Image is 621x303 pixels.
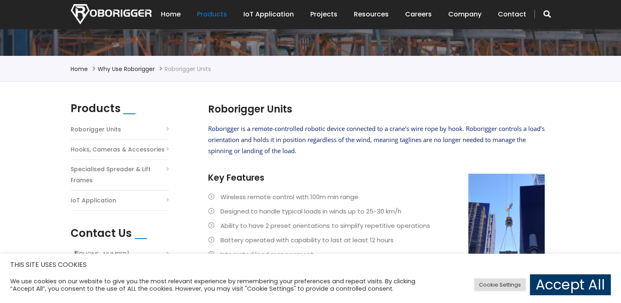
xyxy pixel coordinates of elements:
a: Hooks, Cameras & Accessories [71,144,165,155]
a: Home [161,2,181,27]
h3: Key Features [208,172,545,184]
a: Why use Roborigger [98,65,155,73]
a: Home [71,65,88,73]
li: Roborigger Units [165,64,211,74]
a: Products [197,2,227,27]
div: We use cookies on our website to give you the most relevant experience by remembering your prefer... [10,278,431,292]
a: Resources [354,2,389,27]
a: Roborigger Units [71,124,121,135]
span: Roborigger is a remote-controlled robotic device connected to a crane's wire rope by hook. Robori... [208,124,545,155]
img: Nortech [71,4,151,24]
a: Specialised Spreader & Lift Frames [71,164,169,186]
a: Careers [405,2,432,27]
li: Battery operated with capability to last at least 12 hours [208,234,545,246]
a: Accept All [530,274,611,295]
li: Ability to have 2 preset orientations to simplify repetitive operations [208,220,545,231]
h5: THIS SITE USES COOKIES [10,259,611,270]
a: Company [448,2,481,27]
li: Designed to handle typical loads in winds up to 25-30 km/h [208,206,545,217]
li: Integrated load management [208,249,545,260]
a: IoT Application [71,195,116,206]
a: Cookie Settings [474,278,526,291]
h2: Roborigger Units [208,102,545,116]
a: Projects [310,2,337,27]
h2: Products [71,102,121,115]
a: IoT Application [243,2,294,27]
a: Contact [498,2,526,27]
li: Wireless remote control with 100m min range [208,191,545,202]
li: [PHONE_NUMBER] [71,248,169,264]
h2: Contact Us [71,227,132,240]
